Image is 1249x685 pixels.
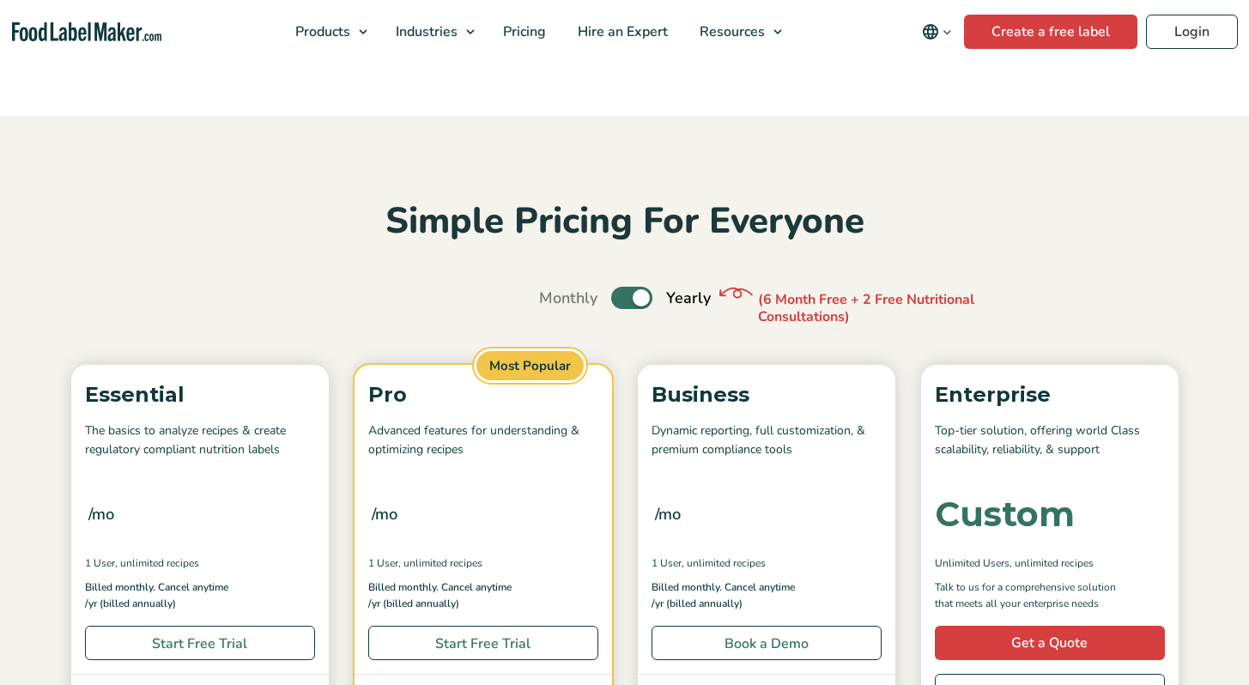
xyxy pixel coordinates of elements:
p: Essential [85,379,315,411]
span: /yr (billed annually) [368,596,459,612]
button: Change language [910,15,964,49]
span: /mo [372,502,397,526]
p: Enterprise [935,379,1165,411]
span: 1 User [368,555,398,571]
a: Get a Quote [935,626,1165,660]
span: /yr (billed annually) [85,596,176,612]
span: Hire an Expert [573,22,670,41]
p: Talk to us for a comprehensive solution that meets all your enterprise needs [935,579,1132,612]
span: /yr (billed annually) [652,596,743,612]
span: /mo [88,502,114,526]
span: Monthly [539,287,597,310]
p: Billed monthly. Cancel anytime [368,579,598,596]
h2: Simple Pricing For Everyone [63,198,1187,246]
span: , Unlimited Recipes [398,555,482,571]
p: The basics to analyze recipes & create regulatory compliant nutrition labels [85,421,315,460]
p: (6 Month Free + 2 Free Nutritional Consultations) [758,291,1016,327]
div: Custom [935,497,1075,531]
p: Billed monthly. Cancel anytime [85,579,315,596]
span: 1 User [652,555,682,571]
span: Pricing [498,22,548,41]
p: Pro [368,379,598,411]
span: , Unlimited Recipes [1010,555,1094,571]
p: Advanced features for understanding & optimizing recipes [368,421,598,460]
p: Dynamic reporting, full customization, & premium compliance tools [652,421,882,460]
span: Unlimited Users [935,555,1010,571]
label: Toggle [611,287,652,309]
a: Login [1146,15,1238,49]
span: , Unlimited Recipes [682,555,766,571]
span: Industries [391,22,459,41]
span: , Unlimited Recipes [115,555,199,571]
span: Resources [694,22,767,41]
p: Billed monthly. Cancel anytime [652,579,882,596]
p: Top-tier solution, offering world Class scalability, reliability, & support [935,421,1165,460]
a: Start Free Trial [85,626,315,660]
span: /mo [655,502,681,526]
span: Most Popular [474,349,586,384]
span: 1 User [85,555,115,571]
p: Business [652,379,882,411]
a: Start Free Trial [368,626,598,660]
a: Book a Demo [652,626,882,660]
span: Yearly [666,287,711,310]
a: Food Label Maker homepage [12,22,161,42]
a: Create a free label [964,15,1137,49]
span: Products [290,22,352,41]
